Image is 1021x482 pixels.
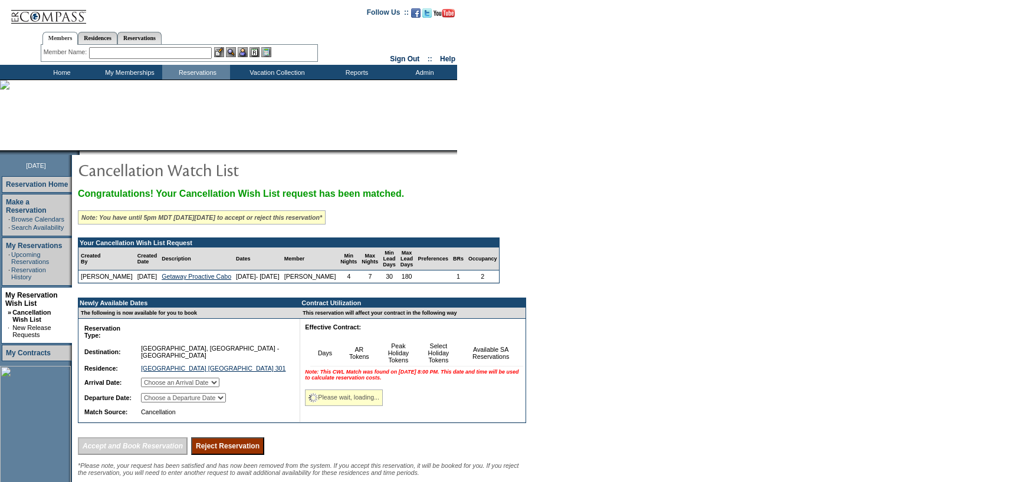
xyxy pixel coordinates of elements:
[415,247,451,270] td: Preferences
[451,270,466,283] td: 1
[44,47,89,57] div: Member Name:
[78,32,117,44] a: Residences
[428,55,432,63] span: ::
[12,309,51,323] a: Cancellation Wish List
[359,270,380,283] td: 7
[434,12,455,19] a: Subscribe to our YouTube Channel
[249,47,260,57] img: Reservations
[84,394,132,401] b: Departure Date:
[78,308,293,319] td: The following is now available for you to book
[84,408,127,415] b: Match Source:
[340,340,378,367] td: AR Tokens
[338,247,359,270] td: Min Nights
[139,342,290,361] td: [GEOGRAPHIC_DATA], [GEOGRAPHIC_DATA] - [GEOGRAPHIC_DATA]
[367,7,409,21] td: Follow Us ::
[466,270,500,283] td: 2
[422,8,432,18] img: Follow us on Twitter
[305,323,361,331] b: Effective Contract:
[139,406,290,418] td: Cancellation
[422,12,432,19] a: Follow us on Twitter
[411,12,421,19] a: Become our fan on Facebook
[191,437,264,455] input: Reject Reservation
[398,270,416,283] td: 180
[11,266,46,280] a: Reservation History
[94,65,162,80] td: My Memberships
[6,180,68,189] a: Reservation Home
[226,47,236,57] img: View
[389,65,457,80] td: Admin
[27,65,94,80] td: Home
[8,224,10,231] td: ·
[411,8,421,18] img: Become our fan on Facebook
[380,247,398,270] td: Min Lead Days
[451,247,466,270] td: BRs
[300,298,526,308] td: Contract Utilization
[230,65,321,80] td: Vacation Collection
[84,325,120,339] b: Reservation Type:
[390,55,419,63] a: Sign Out
[12,324,51,338] a: New Release Requests
[8,251,10,265] td: ·
[338,270,359,283] td: 4
[117,32,162,44] a: Reservations
[78,189,404,199] span: Congratulations! Your Cancellation Wish List request has been matched.
[5,291,58,308] a: My Reservation Wish List
[440,55,455,63] a: Help
[159,247,234,270] td: Description
[81,214,322,221] i: Note: You have until 5pm MDT [DATE][DATE] to accept or reject this reservation*
[162,273,231,280] a: Getaway Proactive Cabo
[8,324,11,338] td: ·
[78,437,188,455] input: Accept and Book Reservation
[300,308,526,319] td: This reservation will affect your contract in the following way
[8,266,10,280] td: ·
[261,47,271,57] img: b_calculator.gif
[78,238,499,247] td: Your Cancellation Wish List Request
[135,270,160,283] td: [DATE]
[380,270,398,283] td: 30
[11,224,64,231] a: Search Availability
[282,270,339,283] td: [PERSON_NAME]
[238,47,248,57] img: Impersonate
[305,389,383,406] div: Please wait, loading...
[234,270,282,283] td: [DATE]- [DATE]
[78,158,314,181] img: pgTtlCancellationNotification.gif
[135,247,160,270] td: Created Date
[84,379,122,386] b: Arrival Date:
[378,340,418,367] td: Peak Holiday Tokens
[310,340,340,367] td: Days
[466,247,500,270] td: Occupancy
[162,65,230,80] td: Reservations
[8,309,11,316] b: »
[84,348,121,355] b: Destination:
[398,247,416,270] td: Max Lead Days
[11,251,49,265] a: Upcoming Reservations
[418,340,458,367] td: Select Holiday Tokens
[434,9,455,18] img: Subscribe to our YouTube Channel
[78,247,135,270] td: Created By
[8,216,10,223] td: ·
[234,247,282,270] td: Dates
[141,365,286,372] a: [GEOGRAPHIC_DATA] [GEOGRAPHIC_DATA] 301
[6,349,51,357] a: My Contracts
[78,270,135,283] td: [PERSON_NAME]
[42,32,78,45] a: Members
[214,47,224,57] img: b_edit.gif
[78,462,519,476] span: *Please note, your request has been satisfied and has now been removed from the system. If you ac...
[84,365,118,372] b: Residence:
[6,198,47,214] a: Make a Reservation
[359,247,380,270] td: Max Nights
[303,367,523,383] td: Note: This CWL Match was found on [DATE] 8:00 PM. This date and time will be used to calculate re...
[6,242,62,250] a: My Reservations
[78,298,293,308] td: Newly Available Dates
[321,65,389,80] td: Reports
[26,162,46,169] span: [DATE]
[282,247,339,270] td: Member
[458,340,523,367] td: Available SA Reservations
[75,150,80,155] img: promoShadowLeftCorner.gif
[80,150,81,155] img: blank.gif
[11,216,64,223] a: Browse Calendars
